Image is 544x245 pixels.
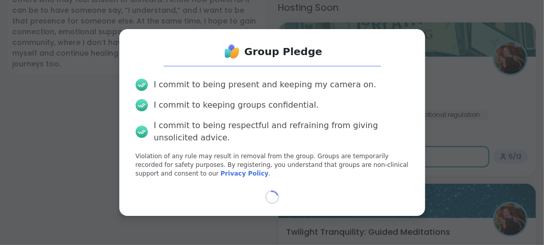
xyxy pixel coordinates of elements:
[154,79,376,91] div: I commit to being present and keeping my camera on.
[154,119,409,144] div: I commit to being respectful and refraining from giving unsolicited advice.
[136,152,409,178] p: Violation of any rule may result in removal from the group. Groups are temporarily recorded for s...
[154,99,319,111] div: I commit to keeping groups confidential.
[244,44,322,59] h1: Group Pledge
[222,41,242,62] img: ShareWell Logo
[221,170,269,177] a: Privacy Policy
